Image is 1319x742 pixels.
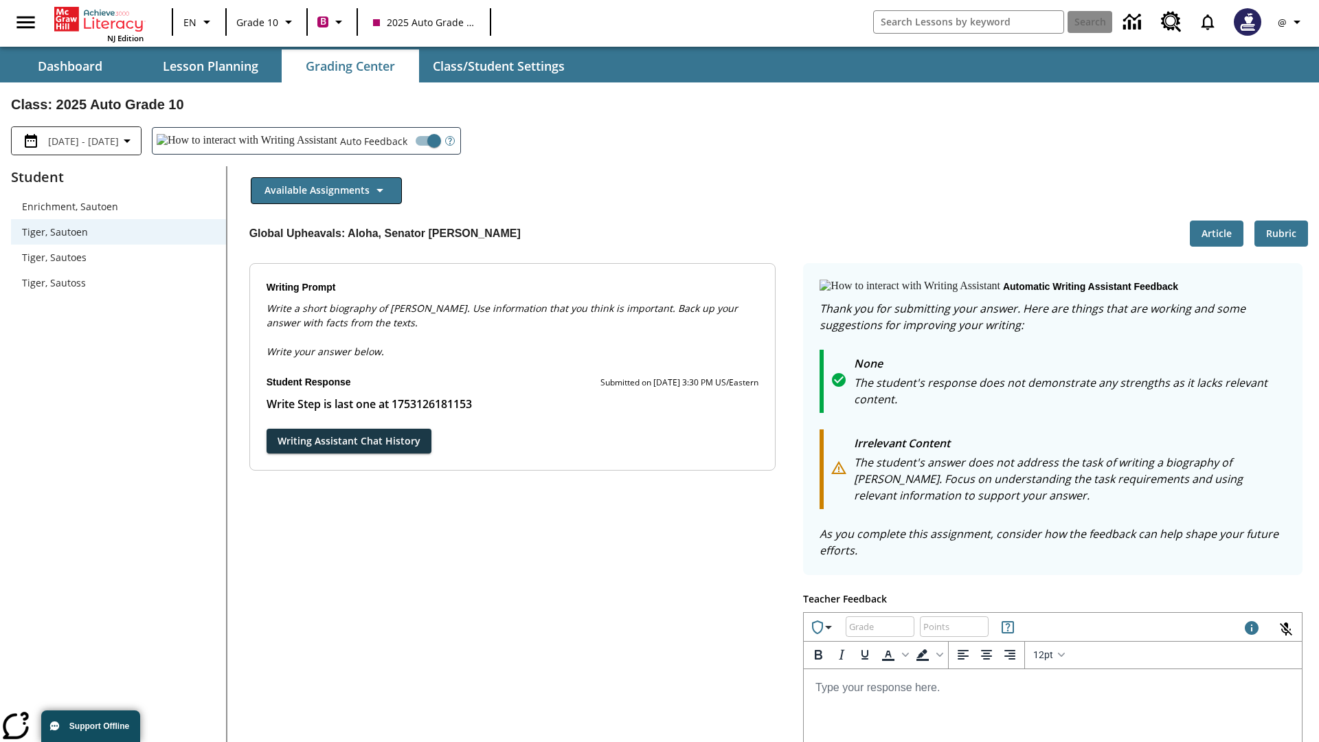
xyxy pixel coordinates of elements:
div: Tiger, Sautoss [11,270,226,295]
input: search field [874,11,1063,33]
button: Align center [975,643,998,666]
svg: Collapse Date Range Filter [119,133,135,149]
button: Font sizes [1028,643,1070,666]
span: Auto Feedback [340,134,407,148]
span: 12pt [1033,649,1053,660]
button: Grading Center [282,49,419,82]
input: Grade: Letters, numbers, %, + and - are allowed. [846,608,914,644]
span: NJ Edition [107,33,144,43]
a: Data Center [1115,3,1153,41]
button: Click to activate and allow voice recognition [1270,613,1303,646]
p: Submitted on [DATE] 3:30 PM US/Eastern [600,376,758,390]
div: Maximum 1000 characters Press Escape to exit toolbar and use left and right arrow keys to access ... [1243,620,1260,639]
button: Dashboard [1,49,139,82]
button: Align right [998,643,1022,666]
p: Write Step is last one at 1753126181153 [267,396,759,412]
button: Profile/Settings [1270,10,1314,34]
span: Tiger, Sautoss [22,276,215,290]
p: Student [11,166,226,188]
span: @ [1278,15,1287,30]
p: Write your answer below. [267,330,759,359]
p: As you complete this assignment, consider how the feedback can help shape your future efforts. [820,526,1286,559]
p: Student Response [267,396,759,412]
span: Grade 10 [236,15,278,30]
p: Write a short biography of [PERSON_NAME]. Use information that you think is important. Back up yo... [267,301,759,330]
div: Tiger, Sautoen [11,219,226,245]
div: Grade: Letters, numbers, %, + and - are allowed. [846,616,914,637]
button: Bold [807,643,830,666]
h2: Class : 2025 Auto Grade 10 [11,93,1308,115]
button: Writing Assistant Chat History [267,429,431,454]
div: Text color [877,643,911,666]
span: Tiger, Sautoes [22,250,215,265]
p: Automatic writing assistant feedback [1003,280,1178,295]
span: Tiger, Sautoen [22,225,215,239]
div: Points: Must be equal to or less than 25. [920,616,989,637]
span: 2025 Auto Grade 10 [373,15,475,30]
button: Rules for Earning Points and Achievements, Will open in new tab [994,614,1022,641]
img: Avatar [1234,8,1261,36]
div: Home [54,4,144,43]
button: Rubric, Will open in new tab [1254,221,1308,247]
span: B [320,13,326,30]
button: Article, Will open in new tab [1190,221,1243,247]
p: Thank you for submitting your answer. Here are things that are working and some suggestions for i... [820,300,1286,333]
a: Home [54,5,144,33]
button: Align left [951,643,975,666]
p: The student's answer does not address the task of writing a biography of [PERSON_NAME]. Focus on ... [854,454,1286,504]
button: Open side menu [5,2,46,43]
p: Writing Prompt [267,280,759,295]
span: Support Offline [69,721,129,731]
span: Enrichment, Sautoen [22,199,215,214]
img: How to interact with Writing Assistant [820,280,1000,293]
div: Tiger, Sautoes [11,245,226,270]
p: Student Response [267,375,351,390]
p: The student's response does not demonstrate any strengths as it lacks relevant content. [854,374,1286,407]
div: Enrichment, Sautoen [11,194,226,219]
p: Teacher Feedback [803,592,1303,607]
div: Background color [911,643,945,666]
a: Resource Center, Will open in new tab [1153,3,1190,41]
button: Italic [830,643,853,666]
span: [DATE] - [DATE] [48,134,119,148]
button: Available Assignments [251,177,402,204]
button: Grade: Grade 10, Select a grade [231,10,302,34]
button: Boost Class color is violet red. Change class color [312,10,352,34]
button: Select a new avatar [1226,4,1270,40]
button: Underline [853,643,877,666]
a: Notifications [1190,4,1226,40]
button: Class/Student Settings [422,49,576,82]
img: How to interact with Writing Assistant [157,134,337,148]
button: Achievements [804,614,842,641]
button: Lesson Planning [142,49,279,82]
button: Support Offline [41,710,140,742]
button: Language: EN, Select a language [177,10,221,34]
p: Global Upheavals: Aloha, Senator [PERSON_NAME] [249,225,521,242]
p: None [854,355,1286,374]
input: Points: Must be equal to or less than 25. [920,608,989,644]
span: EN [183,15,196,30]
button: Select the date range menu item [17,133,135,149]
button: Open Help for Writing Assistant [440,128,460,154]
p: Irrelevant Content [854,435,1286,454]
